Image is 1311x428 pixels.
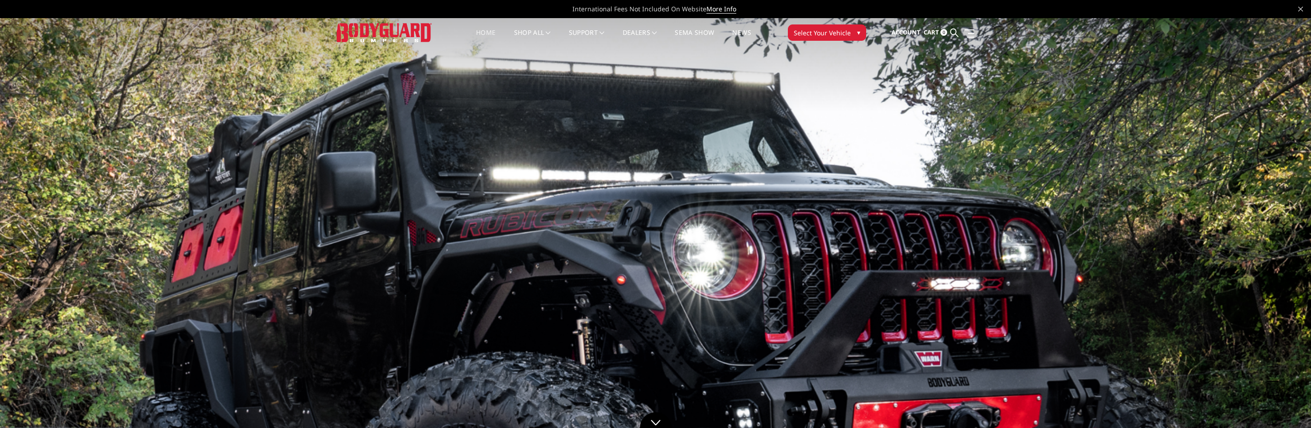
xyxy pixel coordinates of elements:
img: BODYGUARD BUMPERS [337,23,432,42]
button: 1 of 5 [1269,353,1278,367]
a: Account [891,20,920,45]
button: 3 of 5 [1269,382,1278,396]
button: Select Your Vehicle [788,24,866,41]
span: Account [891,28,920,36]
span: Cart [924,28,939,36]
a: More Info [706,5,736,14]
span: 0 [940,29,947,36]
a: Dealers [623,29,657,47]
button: 2 of 5 [1269,367,1278,382]
a: shop all [514,29,551,47]
a: Cart 0 [924,20,947,45]
iframe: Chat Widget [1266,385,1311,428]
span: ▾ [857,28,860,37]
a: News [732,29,751,47]
a: Support [569,29,605,47]
a: SEMA Show [675,29,714,47]
a: Click to Down [640,412,672,428]
span: Select Your Vehicle [794,28,851,38]
a: Home [476,29,496,47]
